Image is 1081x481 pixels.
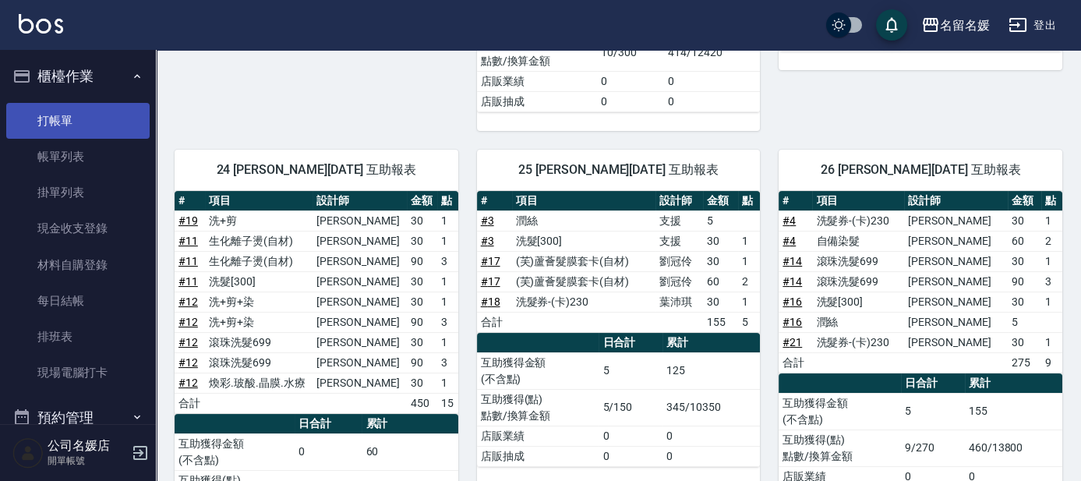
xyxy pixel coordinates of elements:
[437,332,458,352] td: 1
[437,271,458,292] td: 1
[512,231,655,251] td: 洗髮[300]
[193,162,440,178] span: 24 [PERSON_NAME][DATE] 互助報表
[655,251,703,271] td: 劉冠伶
[477,91,597,111] td: 店販抽成
[1008,312,1041,332] td: 5
[1041,231,1062,251] td: 2
[812,191,904,211] th: 項目
[6,175,150,210] a: 掛單列表
[597,71,664,91] td: 0
[1008,191,1041,211] th: 金額
[779,430,901,466] td: 互助獲得(點) 點數/換算金額
[313,373,406,393] td: [PERSON_NAME]
[664,34,760,71] td: 414/12420
[313,251,406,271] td: [PERSON_NAME]
[313,332,406,352] td: [PERSON_NAME]
[901,393,965,430] td: 5
[477,191,512,211] th: #
[662,426,760,446] td: 0
[901,373,965,394] th: 日合計
[407,191,437,211] th: 金額
[1008,210,1041,231] td: 30
[437,352,458,373] td: 3
[655,210,703,231] td: 支援
[477,333,761,467] table: a dense table
[599,333,662,353] th: 日合計
[407,352,437,373] td: 90
[313,312,406,332] td: [PERSON_NAME]
[6,398,150,438] button: 預約管理
[1041,191,1062,211] th: 點
[437,373,458,393] td: 1
[205,191,313,211] th: 項目
[477,34,597,71] td: 互助獲得(點) 點數/換算金額
[655,292,703,312] td: 葉沛琪
[205,271,313,292] td: 洗髮[300]
[407,271,437,292] td: 30
[782,316,802,328] a: #16
[812,292,904,312] td: 洗髮[300]
[1041,332,1062,352] td: 1
[175,191,205,211] th: #
[876,9,907,41] button: save
[812,332,904,352] td: 洗髮券-(卡)230
[178,356,198,369] a: #12
[205,332,313,352] td: 滾珠洗髮699
[481,214,494,227] a: #3
[940,16,990,35] div: 名留名媛
[175,433,295,470] td: 互助獲得金額 (不含點)
[965,393,1062,430] td: 155
[904,312,1007,332] td: [PERSON_NAME]
[599,352,662,389] td: 5
[407,332,437,352] td: 30
[812,312,904,332] td: 潤絲
[655,231,703,251] td: 支援
[738,292,760,312] td: 1
[1008,231,1041,251] td: 60
[313,210,406,231] td: [PERSON_NAME]
[703,271,738,292] td: 60
[477,389,599,426] td: 互助獲得(點) 點數/換算金額
[1002,11,1062,40] button: 登出
[965,430,1062,466] td: 460/13800
[178,295,198,308] a: #12
[779,393,901,430] td: 互助獲得金額 (不含點)
[512,191,655,211] th: 項目
[703,292,738,312] td: 30
[904,210,1007,231] td: [PERSON_NAME]
[1008,271,1041,292] td: 90
[779,352,812,373] td: 合計
[1041,352,1062,373] td: 9
[782,275,802,288] a: #14
[965,373,1062,394] th: 累計
[797,162,1044,178] span: 26 [PERSON_NAME][DATE] 互助報表
[496,162,742,178] span: 25 [PERSON_NAME][DATE] 互助報表
[477,312,512,332] td: 合計
[904,332,1007,352] td: [PERSON_NAME]
[1041,210,1062,231] td: 1
[599,426,662,446] td: 0
[6,355,150,391] a: 現場電腦打卡
[664,91,760,111] td: 0
[1008,251,1041,271] td: 30
[512,210,655,231] td: 潤絲
[407,312,437,332] td: 90
[407,292,437,312] td: 30
[599,446,662,466] td: 0
[313,231,406,251] td: [PERSON_NAME]
[178,377,198,389] a: #12
[205,373,313,393] td: 煥彩.玻酸.晶膜.水療
[407,373,437,393] td: 30
[437,393,458,413] td: 15
[703,191,738,211] th: 金額
[481,275,500,288] a: #17
[1041,292,1062,312] td: 1
[782,295,802,308] a: #16
[738,191,760,211] th: 點
[512,271,655,292] td: (芙)蘆薈髮膜套卡(自材)
[655,271,703,292] td: 劉冠伶
[738,231,760,251] td: 1
[904,251,1007,271] td: [PERSON_NAME]
[779,191,812,211] th: #
[175,191,458,414] table: a dense table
